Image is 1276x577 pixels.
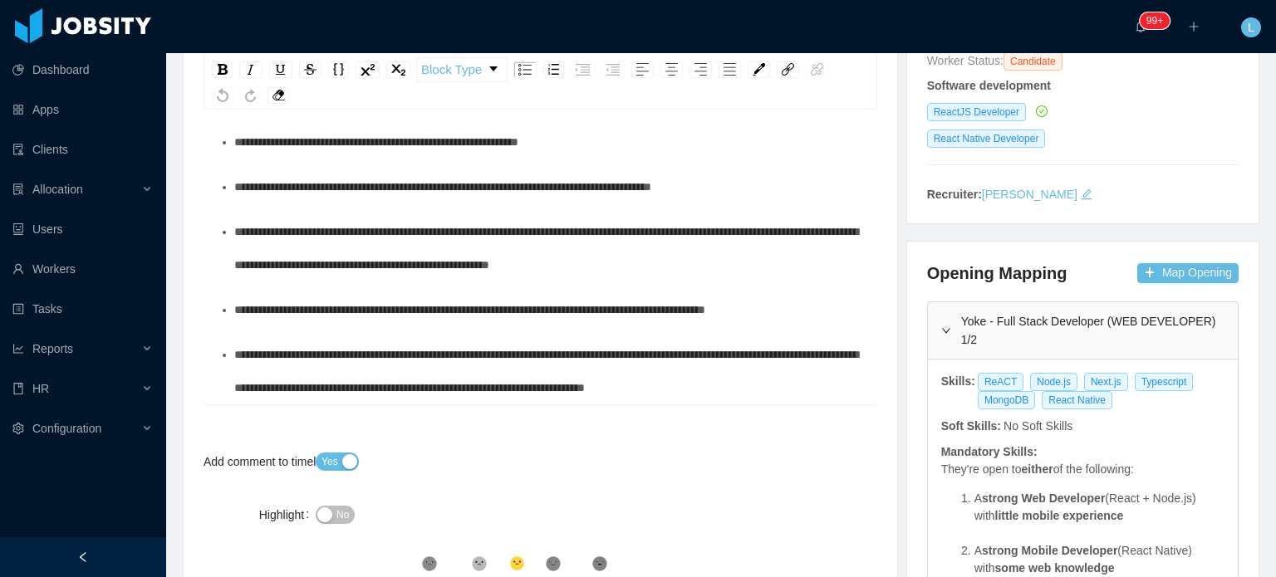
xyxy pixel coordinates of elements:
[12,133,153,166] a: icon: auditClients
[1137,263,1239,283] button: icon: plusMap Opening
[982,544,1117,557] strong: strong Mobile Developer
[32,382,49,395] span: HR
[32,422,101,435] span: Configuration
[356,61,380,78] div: Superscript
[513,61,537,78] div: Unordered
[264,87,293,104] div: rdw-remove-control
[941,374,975,388] strong: Skills:
[1033,105,1048,118] a: icon: check-circle
[12,183,24,195] i: icon: solution
[386,61,410,78] div: Subscript
[660,61,683,78] div: Center
[978,391,1035,409] span: MongoDB
[690,61,712,78] div: Right
[240,87,261,104] div: Redo
[995,561,1115,575] strong: some web knowledge
[12,423,24,434] i: icon: setting
[744,57,773,82] div: rdw-color-picker
[941,325,951,335] i: icon: right
[299,61,321,78] div: Strikethrough
[927,103,1026,121] span: ReactJS Developer
[239,61,263,78] div: Italic
[1135,373,1194,391] span: Typescript
[928,302,1238,359] div: icon: rightYoke - Full Stack Developer (WEB DEVELOPER) 1/2
[209,57,414,82] div: rdw-inline-control
[12,292,153,325] a: icon: profileTasks
[927,130,1046,148] span: React Native Developer
[974,490,1224,542] li: A (React + Node.js) with
[259,508,316,521] label: Highlight
[941,445,1038,458] strong: Mandatory Skills:
[414,57,510,82] div: rdw-block-control
[543,61,564,78] div: Ordered
[1188,21,1200,32] i: icon: plus
[571,61,595,78] div: Indent
[941,419,1001,433] strong: Soft Skills:
[773,57,832,82] div: rdw-link-control
[12,252,153,286] a: icon: userWorkers
[510,57,628,82] div: rdw-list-control
[631,61,654,78] div: Left
[321,453,338,470] span: Yes
[267,87,290,104] div: Remove
[1140,12,1170,29] sup: 1893
[269,61,292,78] div: Underline
[1036,105,1048,117] i: icon: check-circle
[806,61,828,78] div: Unlink
[1030,373,1077,391] span: Node.js
[1081,188,1092,200] i: icon: edit
[204,455,350,468] label: Add comment to timeline?
[777,61,799,78] div: Link
[12,383,24,394] i: icon: book
[12,53,153,86] a: icon: pie-chartDashboard
[212,61,233,78] div: Bold
[927,262,1067,285] h4: Opening Mapping
[1084,373,1128,391] span: Next.js
[421,53,482,86] span: Block Type
[204,51,877,110] div: rdw-toolbar
[12,93,153,126] a: icon: appstoreApps
[719,61,741,78] div: Justify
[416,57,508,82] div: rdw-dropdown
[12,213,153,246] a: icon: robotUsers
[204,51,877,404] div: rdw-wrapper
[982,188,1077,201] a: [PERSON_NAME]
[927,54,1004,67] span: Worker Status:
[32,183,83,196] span: Allocation
[209,87,264,104] div: rdw-history-control
[978,373,1023,391] span: ReACT
[328,61,349,78] div: Monospace
[1003,418,1074,435] div: No Soft Skills
[927,79,1051,92] strong: Software development
[1004,52,1063,71] span: Candidate
[927,188,982,201] strong: Recruiter:
[941,461,1224,478] p: They're open to of the following:
[12,343,24,355] i: icon: line-chart
[212,87,233,104] div: Undo
[601,61,625,78] div: Outdent
[32,342,73,355] span: Reports
[1022,462,1053,476] strong: either
[995,509,1124,522] strong: little mobile experience
[628,57,744,82] div: rdw-textalign-control
[982,491,1105,505] strong: strong Web Developer
[336,506,349,523] span: No
[1248,17,1254,37] span: L
[1042,391,1112,409] span: React Native
[417,58,507,81] a: Block Type
[1135,21,1146,32] i: icon: bell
